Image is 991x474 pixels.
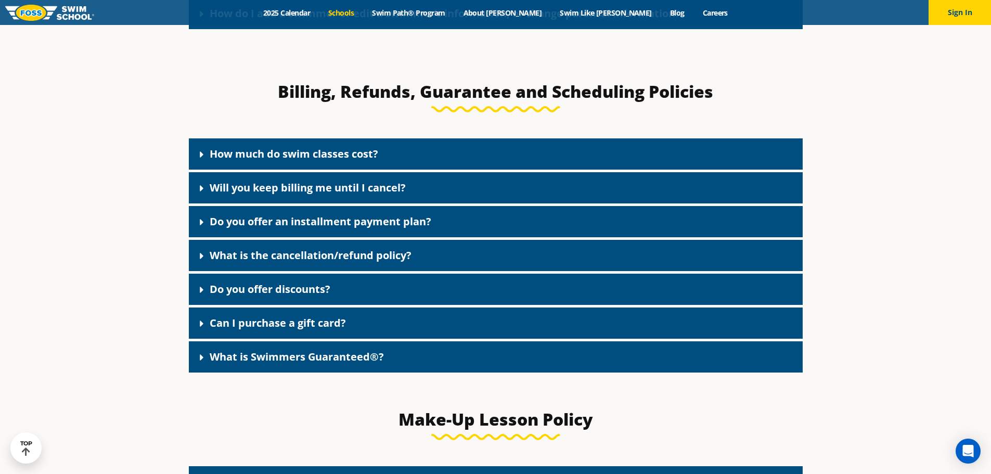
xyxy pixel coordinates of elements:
div: What is the cancellation/refund policy? [189,240,803,271]
div: Will you keep billing me until I cancel? [189,172,803,203]
div: TOP [20,440,32,456]
h3: Make-Up Lesson Policy [250,409,741,430]
a: What is Swimmers Guaranteed®? [210,350,384,364]
img: FOSS Swim School Logo [5,5,94,21]
div: How much do swim classes cost? [189,138,803,170]
a: Do you offer an installment payment plan? [210,214,431,228]
a: About [PERSON_NAME] [454,8,551,18]
div: Do you offer an installment payment plan? [189,206,803,237]
div: Do you offer discounts? [189,274,803,305]
a: Careers [693,8,737,18]
a: Schools [319,8,363,18]
a: 2025 Calendar [254,8,319,18]
h3: Billing, Refunds, Guarantee and Scheduling Policies [250,81,741,102]
div: What is Swimmers Guaranteed®? [189,341,803,373]
a: Swim Like [PERSON_NAME] [551,8,661,18]
a: Do you offer discounts? [210,282,330,296]
a: How much do swim classes cost? [210,147,378,161]
a: Swim Path® Program [363,8,454,18]
a: Will you keep billing me until I cancel? [210,181,406,195]
div: Open Intercom Messenger [956,439,981,464]
a: Can I purchase a gift card? [210,316,346,330]
div: Can I purchase a gift card? [189,308,803,339]
a: Blog [661,8,693,18]
a: What is the cancellation/refund policy? [210,248,411,262]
